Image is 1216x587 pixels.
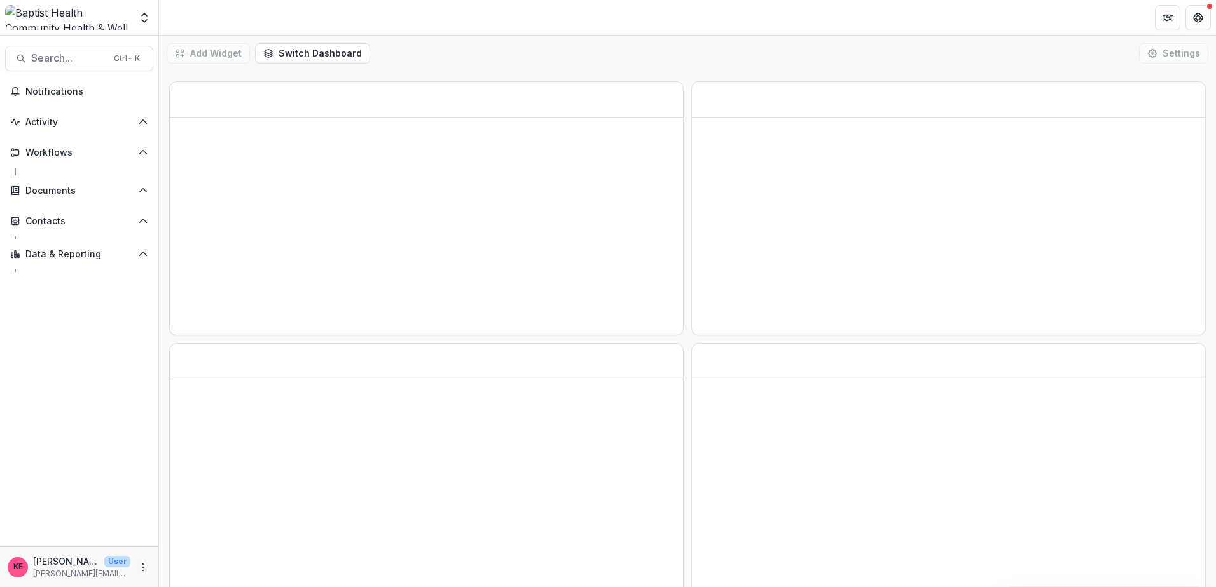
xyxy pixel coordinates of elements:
span: Notifications [25,86,148,97]
button: Open Documents [5,180,153,201]
div: Katie E [13,563,23,571]
span: Documents [25,186,133,196]
p: User [104,556,130,567]
div: Ctrl + K [111,51,142,65]
button: Open Contacts [5,211,153,231]
nav: breadcrumb [164,8,218,27]
span: Search... [31,52,106,64]
button: Open Workflows [5,142,153,163]
span: Activity [25,117,133,128]
button: Open Data & Reporting [5,244,153,264]
span: Data & Reporting [25,249,133,260]
img: Baptist Health Community Health & Well Being logo [5,5,130,30]
button: Search... [5,46,153,71]
button: Switch Dashboard [255,43,370,64]
button: Open Activity [5,112,153,132]
button: Notifications [5,81,153,102]
span: Workflows [25,147,133,158]
p: [PERSON_NAME] [33,555,99,568]
p: [PERSON_NAME][EMAIL_ADDRESS][DOMAIN_NAME] [33,568,130,579]
span: Contacts [25,216,133,227]
button: Open entity switcher [135,5,153,30]
button: Partners [1155,5,1180,30]
button: Get Help [1185,5,1211,30]
button: Settings [1139,43,1208,64]
button: Add Widget [167,43,250,64]
button: More [135,560,151,575]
